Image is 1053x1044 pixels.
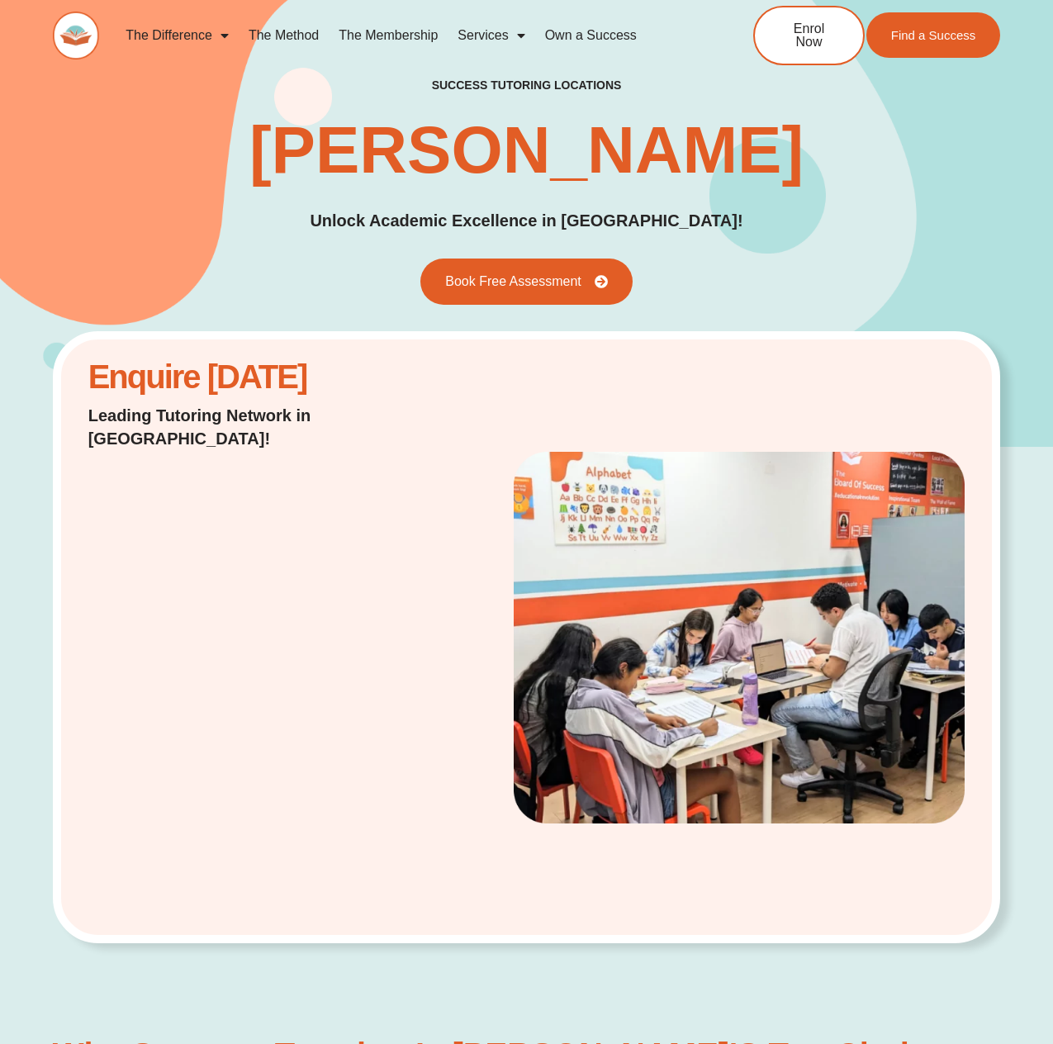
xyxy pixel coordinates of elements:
nav: Menu [116,17,699,55]
span: Enrol Now [780,22,838,49]
a: Book Free Assessment [420,259,633,305]
a: The Membership [329,17,448,55]
iframe: Website Lead Form [88,467,350,899]
a: Own a Success [535,17,647,55]
a: The Difference [116,17,239,55]
a: Services [448,17,534,55]
h2: success tutoring locations [432,78,622,93]
a: The Method [239,17,329,55]
h2: Leading Tutoring Network in [GEOGRAPHIC_DATA]! [88,404,396,450]
h2: Unlock Academic Excellence in [GEOGRAPHIC_DATA]! [310,208,742,234]
span: Find a Success [891,29,976,41]
h2: [PERSON_NAME] [249,117,804,183]
span: Book Free Assessment [445,275,581,288]
h2: Enquire [DATE] [88,367,396,387]
a: Find a Success [866,12,1001,58]
a: Enrol Now [753,6,865,65]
